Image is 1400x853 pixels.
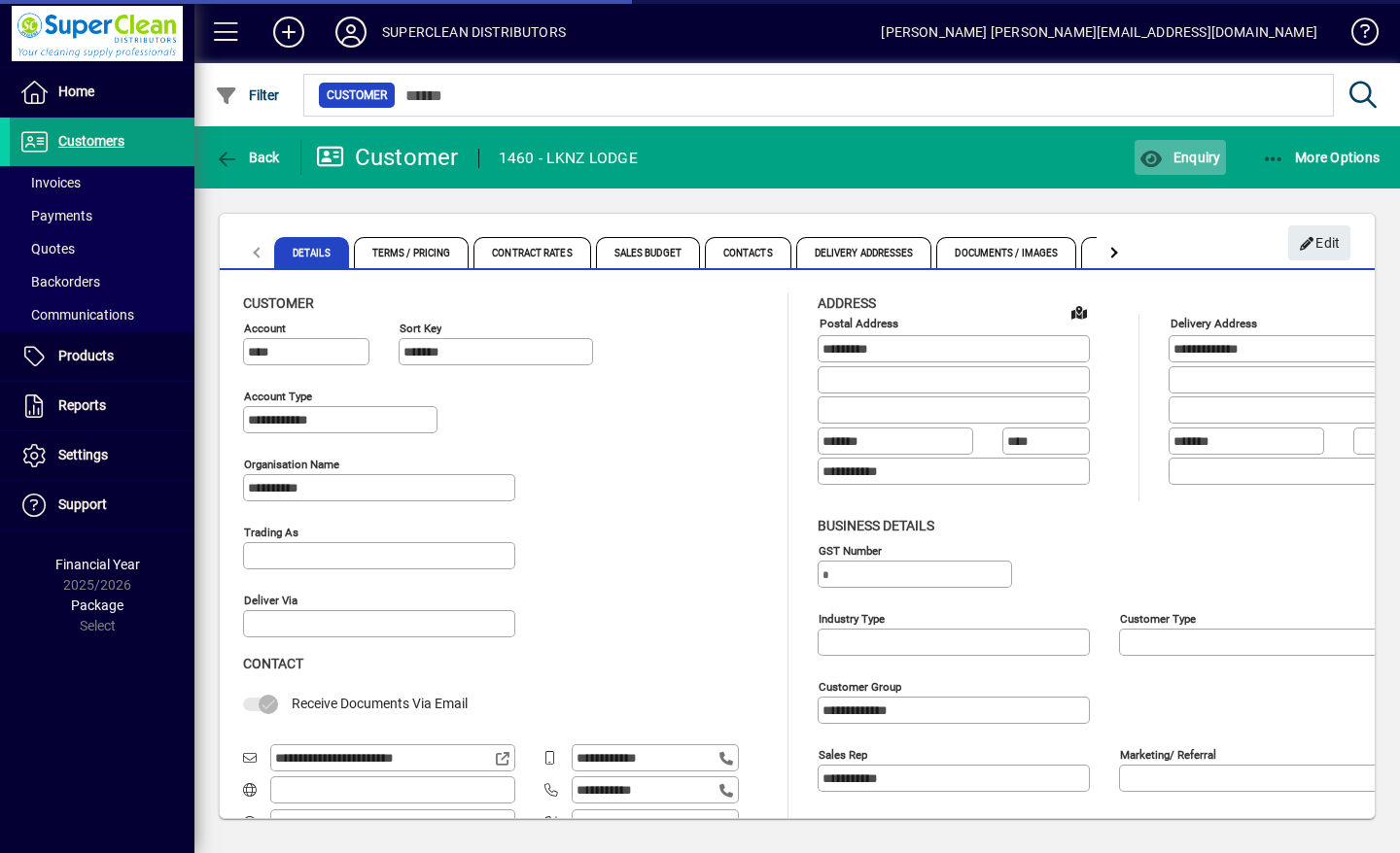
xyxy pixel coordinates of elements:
span: Settings [58,447,108,462]
span: Payments [19,208,92,223]
button: More Options [1257,140,1385,175]
span: Reports [58,397,106,413]
a: Knowledge Base [1337,4,1376,67]
span: Receive Documents Via Email [292,696,468,711]
span: Customer [243,295,314,311]
button: Edit [1288,225,1350,260]
a: Backorders [10,265,194,298]
div: Customer [316,142,459,173]
button: Profile [320,15,382,50]
span: Customer [327,85,387,105]
span: Address [818,295,876,311]
span: Products [58,348,114,363]
span: Backorders [19,274,100,290]
button: Back [210,140,285,175]
span: Communications [19,307,134,323]
span: Edit [1299,227,1341,259]
a: Communications [10,298,194,331]
mat-label: Customer type [1120,611,1196,625]
span: Sales Budget [596,237,700,268]
span: Terms / Pricing [354,237,470,268]
div: 1460 - LKNZ LODGE [499,143,638,174]
div: [PERSON_NAME] [PERSON_NAME][EMAIL_ADDRESS][DOMAIN_NAME] [881,17,1317,48]
button: Enquiry [1135,140,1225,175]
span: Invoices [19,175,81,190]
a: Products [10,332,194,381]
div: SUPERCLEAN DISTRIBUTORS [382,17,566,48]
span: Contract Rates [473,237,590,268]
mat-label: Industry type [819,611,885,625]
span: Business details [818,518,934,533]
a: Payments [10,199,194,232]
button: Filter [210,78,285,113]
span: More Options [1262,150,1381,165]
span: Delivery Addresses [796,237,932,268]
a: Home [10,68,194,117]
span: Enquiry [1139,150,1220,165]
mat-label: Region [1120,815,1154,829]
mat-label: Organisation name [244,458,339,471]
span: Contact [243,656,303,671]
mat-label: Account [244,322,286,335]
mat-label: Marketing/ Referral [1120,747,1216,761]
span: Contacts [705,237,791,268]
span: Package [71,597,123,613]
mat-label: Deliver via [244,594,297,607]
mat-label: Sort key [400,322,441,335]
mat-label: Sales rep [819,747,867,761]
mat-label: Account Type [244,390,312,403]
mat-label: Trading as [244,526,298,539]
a: Support [10,481,194,529]
a: Quotes [10,232,194,265]
span: Documents / Images [936,237,1076,268]
a: Settings [10,431,194,480]
span: Home [58,84,94,99]
a: Invoices [10,166,194,199]
span: Back [215,150,280,165]
mat-label: GST Number [819,543,882,557]
mat-label: Customer group [819,679,901,693]
span: Customers [58,133,124,149]
a: View on map [1064,296,1095,327]
span: Financial Year [55,557,140,572]
span: Custom Fields [1081,237,1190,268]
button: Add [258,15,320,50]
app-page-header-button: Back [194,140,301,175]
a: Reports [10,382,194,430]
mat-label: Manager [819,815,861,829]
span: Filter [215,87,280,103]
span: Details [274,237,349,268]
span: Quotes [19,241,75,256]
span: Support [58,496,107,512]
